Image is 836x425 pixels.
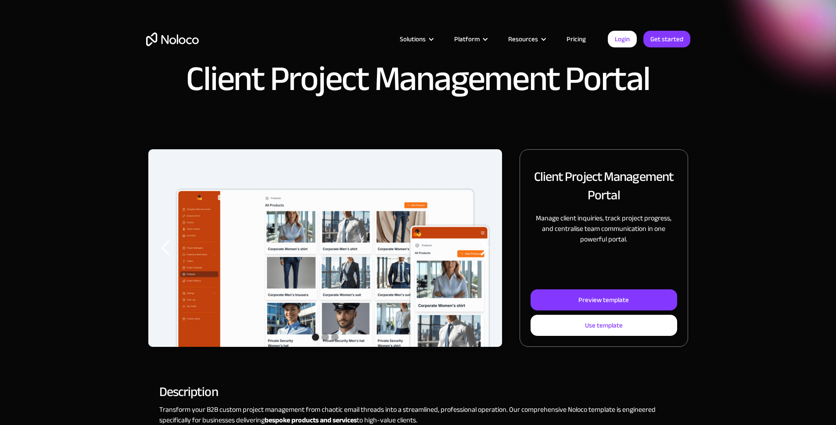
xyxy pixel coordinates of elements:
a: Pricing [556,33,597,45]
div: Show slide 2 of 3 [322,334,329,341]
a: Preview template [531,289,677,310]
div: Resources [497,33,556,45]
div: previous slide [148,149,183,347]
h2: Client Project Management Portal [531,167,677,204]
div: Preview template [578,294,629,306]
a: Login [608,31,637,47]
p: Manage client inquiries, track project progress, and centralise team communication in one powerfu... [531,213,677,245]
div: carousel [148,149,502,347]
div: Show slide 1 of 3 [312,334,319,341]
a: home [146,32,199,46]
div: Show slide 3 of 3 [331,334,338,341]
a: Use template [531,315,677,336]
div: Use template [585,320,623,331]
div: Solutions [389,33,443,45]
div: Solutions [400,33,426,45]
h2: Description [159,388,677,396]
div: Resources [508,33,538,45]
div: 1 of 3 [148,149,502,347]
div: Platform [454,33,480,45]
div: next slide [467,149,502,347]
a: Get started [643,31,690,47]
h1: Client Project Management Portal [186,61,649,97]
div: Platform [443,33,497,45]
